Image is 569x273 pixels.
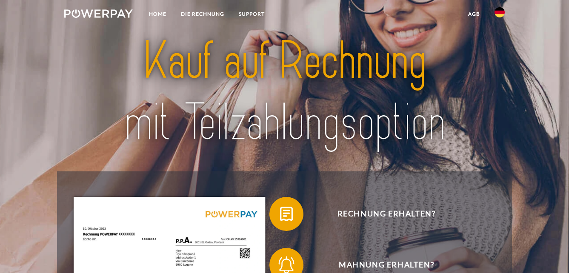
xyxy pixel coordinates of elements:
a: SUPPORT [232,6,272,22]
a: agb [461,6,487,22]
a: Home [142,6,174,22]
span: Rechnung erhalten? [282,197,491,231]
button: Rechnung erhalten? [269,197,491,231]
a: DIE RECHNUNG [174,6,232,22]
img: logo-powerpay-white.svg [64,9,133,18]
img: qb_bill.svg [276,203,297,225]
img: title-powerpay_de.svg [86,27,483,156]
img: de [495,7,505,17]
